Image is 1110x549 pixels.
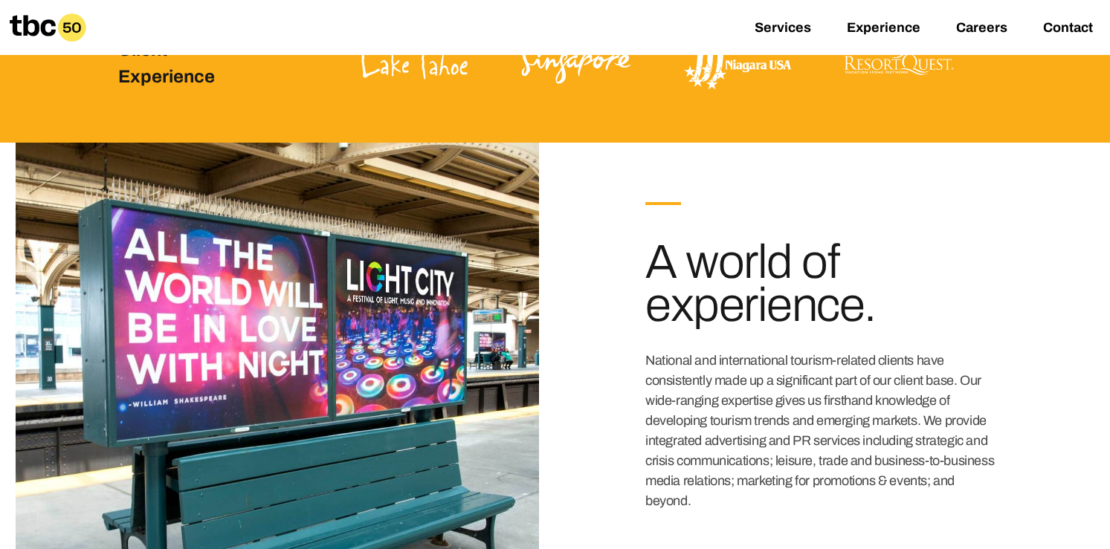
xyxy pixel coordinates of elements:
a: Careers [956,20,1007,38]
h3: Client Experience [118,36,261,90]
img: Singapore Logo [514,22,638,105]
a: Contact [1043,20,1093,38]
img: Niagara USA Logo [675,22,799,105]
p: National and international tourism-related clients have consistently made up a significant part o... [645,351,997,511]
h3: A world of experience. [645,241,997,327]
img: Lake Tahoe Visitors Authority Logo [352,22,477,105]
img: ResortQuest Logo [836,22,961,105]
a: Services [755,20,811,38]
a: Experience [847,20,920,38]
